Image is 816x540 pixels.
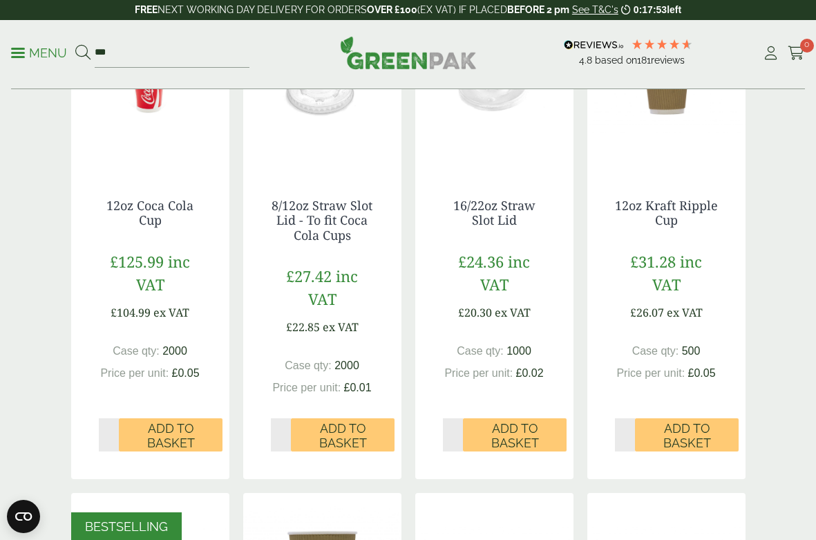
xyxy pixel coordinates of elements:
[100,367,169,379] span: Price per unit:
[473,421,557,451] span: Add to Basket
[667,305,703,320] span: ex VAT
[495,305,531,320] span: ex VAT
[564,40,624,50] img: REVIEWS.io
[615,197,718,229] a: 12oz Kraft Ripple Cup
[516,367,544,379] span: £0.02
[340,36,477,69] img: GreenPak Supplies
[153,305,189,320] span: ex VAT
[172,367,200,379] span: £0.05
[458,305,492,320] span: £20.30
[106,197,193,229] a: 12oz Coca Cola Cup
[323,319,359,335] span: ex VAT
[119,418,222,451] button: Add to Basket
[11,45,67,59] a: Menu
[111,305,151,320] span: £104.99
[645,421,729,451] span: Add to Basket
[595,55,637,66] span: Based on
[110,251,164,272] span: £125.99
[334,360,359,371] span: 2000
[286,319,320,335] span: £22.85
[162,345,187,357] span: 2000
[129,421,213,451] span: Add to Basket
[800,39,814,53] span: 0
[632,345,679,357] span: Case qty:
[631,38,693,50] div: 4.78 Stars
[507,4,569,15] strong: BEFORE 2 pm
[463,418,567,451] button: Add to Basket
[7,500,40,533] button: Open CMP widget
[11,45,67,62] p: Menu
[285,360,332,371] span: Case qty:
[667,4,681,15] span: left
[788,46,805,60] i: Cart
[762,46,779,60] i: My Account
[367,4,417,15] strong: OVER £100
[652,251,703,295] span: inc VAT
[286,266,332,286] span: £27.42
[444,367,513,379] span: Price per unit:
[630,251,676,272] span: £31.28
[301,421,385,451] span: Add to Basket
[291,418,395,451] button: Add to Basket
[453,197,535,229] a: 16/22oz Straw Slot Lid
[637,55,651,66] span: 181
[344,382,372,393] span: £0.01
[788,43,805,64] a: 0
[506,345,531,357] span: 1000
[630,305,664,320] span: £26.07
[272,197,372,243] a: 8/12oz Straw Slot Lid - To fit Coca Cola Cups
[480,251,531,295] span: inc VAT
[85,519,168,534] span: BESTSELLING
[572,4,618,15] a: See T&C's
[635,418,739,451] button: Add to Basket
[136,251,191,295] span: inc VAT
[272,382,341,393] span: Price per unit:
[579,55,595,66] span: 4.8
[651,55,685,66] span: reviews
[135,4,158,15] strong: FREE
[616,367,685,379] span: Price per unit:
[457,345,504,357] span: Case qty:
[688,367,716,379] span: £0.05
[113,345,160,357] span: Case qty:
[634,4,667,15] span: 0:17:53
[458,251,504,272] span: £24.36
[682,345,701,357] span: 500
